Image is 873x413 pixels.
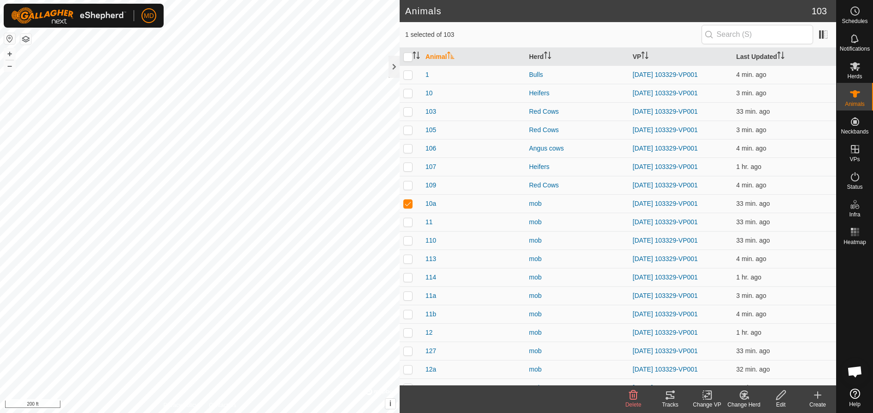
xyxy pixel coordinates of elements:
[529,180,625,190] div: Red Cows
[736,218,770,226] span: Oct 14, 2025, 2:08 PM
[736,273,761,281] span: Oct 14, 2025, 1:39 PM
[425,180,436,190] span: 109
[11,7,126,24] img: Gallagher Logo
[633,292,698,299] a: [DATE] 103329-VP001
[385,399,395,409] button: i
[689,401,726,409] div: Change VP
[633,384,698,391] a: [DATE] 103329-VP001
[525,48,629,66] th: Herd
[736,255,766,262] span: Oct 14, 2025, 2:37 PM
[652,401,689,409] div: Tracks
[529,125,625,135] div: Red Cows
[736,237,770,244] span: Oct 14, 2025, 2:09 PM
[847,74,862,79] span: Herds
[413,53,420,60] p-sorticon: Activate to sort
[625,401,642,408] span: Delete
[736,89,766,97] span: Oct 14, 2025, 2:38 PM
[777,53,785,60] p-sorticon: Activate to sort
[633,366,698,373] a: [DATE] 103329-VP001
[841,129,868,134] span: Neckbands
[633,181,698,189] a: [DATE] 103329-VP001
[20,34,31,45] button: Map Layers
[425,88,433,98] span: 10
[4,33,15,44] button: Reset Map
[425,107,436,116] span: 103
[812,4,827,18] span: 103
[529,70,625,80] div: Bulls
[405,30,702,40] span: 1 selected of 103
[849,401,861,407] span: Help
[726,401,762,409] div: Change Herd
[799,401,836,409] div: Create
[633,145,698,152] a: [DATE] 103329-VP001
[425,365,436,374] span: 12a
[736,163,761,170] span: Oct 14, 2025, 1:39 PM
[425,236,436,245] span: 110
[633,108,698,115] a: [DATE] 103329-VP001
[422,48,525,66] th: Animal
[633,329,698,336] a: [DATE] 103329-VP001
[736,366,770,373] span: Oct 14, 2025, 2:09 PM
[389,400,391,407] span: i
[529,88,625,98] div: Heifers
[4,48,15,59] button: +
[736,108,770,115] span: Oct 14, 2025, 2:09 PM
[844,239,866,245] span: Heatmap
[209,401,236,409] a: Contact Us
[633,200,698,207] a: [DATE] 103329-VP001
[163,401,198,409] a: Privacy Policy
[405,6,812,17] h2: Animals
[736,145,766,152] span: Oct 14, 2025, 2:38 PM
[702,25,813,44] input: Search (S)
[425,199,436,209] span: 10a
[849,157,860,162] span: VPs
[529,107,625,116] div: Red Cows
[529,365,625,374] div: mob
[837,385,873,411] a: Help
[425,70,429,80] span: 1
[529,144,625,153] div: Angus cows
[849,212,860,217] span: Infra
[425,309,436,319] span: 11b
[633,255,698,262] a: [DATE] 103329-VP001
[425,254,436,264] span: 113
[633,71,698,78] a: [DATE] 103329-VP001
[736,329,761,336] span: Oct 14, 2025, 1:08 PM
[736,384,766,391] span: Oct 14, 2025, 2:38 PM
[841,358,869,385] div: Open chat
[4,60,15,71] button: –
[529,199,625,209] div: mob
[633,126,698,134] a: [DATE] 103329-VP001
[529,328,625,337] div: mob
[633,310,698,318] a: [DATE] 103329-VP001
[736,71,766,78] span: Oct 14, 2025, 2:38 PM
[425,217,433,227] span: 11
[425,144,436,153] span: 106
[736,200,770,207] span: Oct 14, 2025, 2:09 PM
[529,236,625,245] div: mob
[845,101,865,107] span: Animals
[425,291,436,301] span: 11a
[529,291,625,301] div: mob
[529,383,625,393] div: mob
[633,237,698,244] a: [DATE] 103329-VP001
[732,48,836,66] th: Last Updated
[736,292,766,299] span: Oct 14, 2025, 2:38 PM
[425,125,436,135] span: 105
[842,18,867,24] span: Schedules
[633,347,698,355] a: [DATE] 103329-VP001
[425,383,433,393] span: 13
[529,273,625,282] div: mob
[736,310,766,318] span: Oct 14, 2025, 2:38 PM
[529,162,625,172] div: Heifers
[425,346,436,356] span: 127
[736,347,770,355] span: Oct 14, 2025, 2:08 PM
[633,163,698,170] a: [DATE] 103329-VP001
[447,53,454,60] p-sorticon: Activate to sort
[736,181,766,189] span: Oct 14, 2025, 2:38 PM
[425,328,433,337] span: 12
[762,401,799,409] div: Edit
[847,184,862,190] span: Status
[641,53,649,60] p-sorticon: Activate to sort
[529,346,625,356] div: mob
